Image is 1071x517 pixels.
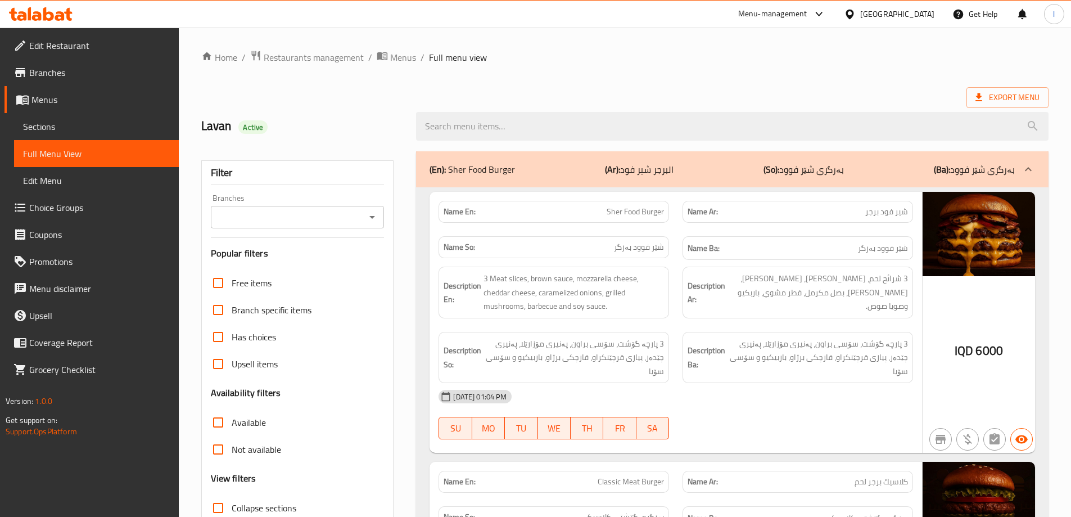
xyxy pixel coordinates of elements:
span: SA [641,420,665,437]
span: Export Menu [966,87,1049,108]
button: Available [1010,428,1033,451]
a: Branches [4,59,179,86]
span: شير فود برجر [865,206,908,218]
span: Promotions [29,255,170,268]
span: FR [608,420,631,437]
strong: Description En: [444,279,481,307]
button: Open [364,209,380,225]
strong: Name Ar: [688,476,718,488]
div: Active [238,120,268,134]
a: Promotions [4,248,179,275]
span: 3 پارچە گۆشت، سۆسی براون، پەنیری مۆزارێلا، پەنیری چێدەر، پیازی قرچێنکراو، قارچکی برژاو، باربیکیو ... [483,337,664,379]
div: Filter [211,161,385,185]
button: Not has choices [983,428,1006,451]
li: / [421,51,424,64]
span: Edit Restaurant [29,39,170,52]
span: Export Menu [975,91,1040,105]
span: Grocery Checklist [29,363,170,376]
li: / [242,51,246,64]
a: Menu disclaimer [4,275,179,302]
span: شێر فوود بەرگر [614,241,664,253]
strong: Description So: [444,344,481,371]
span: Menus [390,51,416,64]
span: 1.0.0 [35,394,52,408]
span: Available [232,416,266,429]
span: Get support on: [6,413,57,428]
span: Not available [232,443,281,456]
button: MO [472,417,505,439]
span: كلاسيك برجر لحم [855,476,908,488]
span: Menu disclaimer [29,282,170,295]
a: Menus [377,50,416,65]
a: Full Menu View [14,140,179,167]
span: Choice Groups [29,201,170,214]
h3: Popular filters [211,247,385,260]
span: Sections [23,120,170,133]
span: [DATE] 01:04 PM [449,392,511,402]
a: Choice Groups [4,194,179,221]
div: (En): Sher Food Burger(Ar):البرجر شير فود(So):بەرگری شێر فوود(Ba):بەرگری شێر فوود [416,151,1049,187]
span: Menus [31,93,170,106]
nav: breadcrumb [201,50,1049,65]
a: Menus [4,86,179,113]
span: Free items [232,276,272,290]
span: Classic Meat Burger [598,476,664,488]
button: SA [636,417,669,439]
a: Support.OpsPlatform [6,424,77,439]
span: Upsell items [232,357,278,371]
b: (So): [763,161,779,178]
a: Coverage Report [4,329,179,356]
b: (Ba): [934,161,950,178]
div: [GEOGRAPHIC_DATA] [860,8,934,20]
strong: Name Ba: [688,241,720,255]
div: Menu-management [738,7,807,21]
span: WE [543,420,566,437]
a: Sections [14,113,179,140]
h2: Lavan [201,118,403,134]
span: Branch specific items [232,303,311,317]
button: TU [505,417,537,439]
span: Has choices [232,330,276,344]
span: Sher Food Burger [607,206,664,218]
span: l [1053,8,1055,20]
button: FR [603,417,636,439]
button: WE [538,417,571,439]
span: 3 شرائح لحم، صلصة براون، جبن موزاريلا، جبن شيدر، بصل مكرمل، فطر مشوي، باربكيو وصويا صوص. [727,272,908,313]
span: SU [444,420,467,437]
span: 3 پارچە گۆشت، سۆسی براون، پەنیری مۆزارێلا، پەنیری چێدەر، پیازی قرچێنکراو، قارچکی برژاو، باربیکیو ... [727,337,908,379]
button: SU [439,417,472,439]
span: IQD [955,340,973,362]
img: %D8%A8%D8%B1%D8%BA%D8%B1_%D8%B4%D9%8A%D8%B1_%D9%81%D9%88%D8%AF638937975264573750.jpg [923,192,1035,276]
a: Edit Restaurant [4,32,179,59]
b: (Ar): [605,161,620,178]
strong: Name En: [444,476,476,488]
span: Active [238,122,268,133]
span: Edit Menu [23,174,170,187]
span: MO [477,420,500,437]
button: TH [571,417,603,439]
p: بەرگری شێر فوود [934,163,1015,176]
p: بەرگری شێر فوود [763,163,844,176]
span: 6000 [975,340,1003,362]
span: Collapse sections [232,501,296,515]
strong: Name Ar: [688,206,718,218]
a: Grocery Checklist [4,356,179,383]
a: Edit Menu [14,167,179,194]
span: شێر فوود بەرگر [858,241,908,255]
a: Restaurants management [250,50,364,65]
a: Coupons [4,221,179,248]
span: Full menu view [429,51,487,64]
span: TU [509,420,533,437]
span: Full Menu View [23,147,170,160]
span: Coupons [29,228,170,241]
p: البرجر شير فود [605,163,674,176]
h3: View filters [211,472,256,485]
input: search [416,112,1049,141]
a: Home [201,51,237,64]
li: / [368,51,372,64]
b: (En): [430,161,446,178]
span: Version: [6,394,33,408]
p: Sher Food Burger [430,163,515,176]
span: Upsell [29,309,170,322]
h3: Availability filters [211,386,281,399]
